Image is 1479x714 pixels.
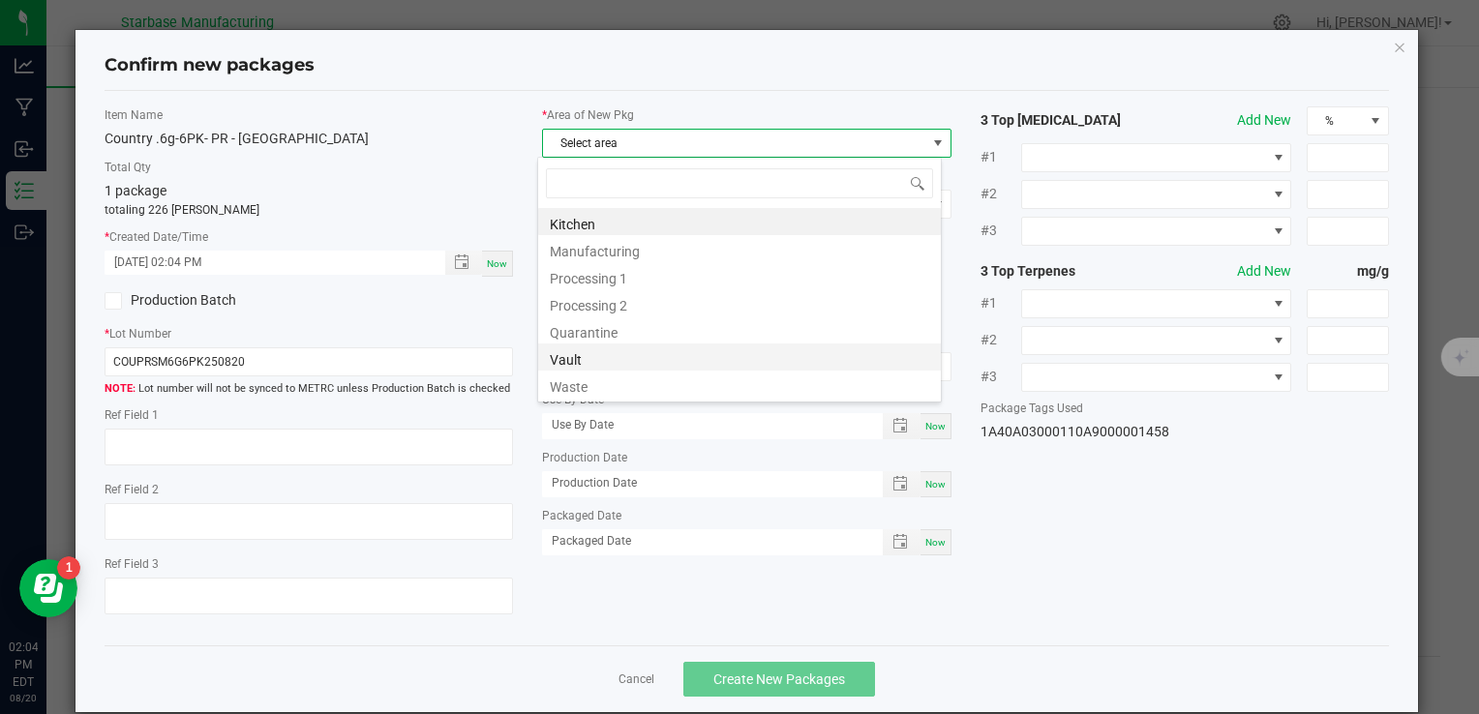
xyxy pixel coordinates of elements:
span: NO DATA FOUND [1021,143,1292,172]
label: Ref Field 2 [105,481,513,498]
span: Now [925,479,946,490]
div: 1A40A03000110A9000001458 [981,422,1389,442]
span: Toggle popup [445,251,483,275]
span: NO DATA FOUND [1021,180,1292,209]
button: Add New [1237,110,1291,131]
span: Toggle popup [883,471,921,497]
label: Lot Number [105,325,513,342]
strong: 3 Top [MEDICAL_DATA] [981,110,1144,131]
label: Area of New Pkg [542,106,951,124]
label: Package Tags Used [981,400,1389,417]
span: NO DATA FOUND [1021,217,1292,246]
label: Total Qty [105,159,513,176]
label: Production Batch [105,290,294,311]
span: 1 package [105,183,166,198]
input: Production Date [542,471,861,495]
label: Item Name [105,106,513,124]
input: Created Datetime [105,251,424,275]
span: #2 [981,330,1021,350]
span: #1 [981,147,1021,167]
input: Packaged Date [542,529,861,553]
button: Create New Packages [683,662,875,697]
span: #3 [981,221,1021,241]
span: #3 [981,367,1021,387]
span: Create New Packages [713,671,845,687]
strong: mg/g [1307,261,1388,282]
h4: Confirm new packages [105,53,1389,78]
button: Add New [1237,261,1291,282]
label: Created Date/Time [105,228,513,246]
label: Ref Field 3 [105,555,513,573]
p: totaling 226 [PERSON_NAME] [105,201,513,219]
span: Toggle popup [883,529,921,555]
span: Select area [543,130,925,157]
span: Toggle popup [883,413,921,439]
span: Now [925,421,946,431]
strong: 3 Top Terpenes [981,261,1144,282]
iframe: Resource center [19,559,77,617]
a: Cancel [619,671,654,688]
span: NO DATA FOUND [1021,326,1292,355]
iframe: Resource center unread badge [57,556,80,580]
span: Lot number will not be synced to METRC unless Production Batch is checked [105,381,513,398]
input: Use By Date [542,413,861,437]
span: NO DATA FOUND [1021,289,1292,318]
span: % [1308,107,1363,134]
span: #1 [981,293,1021,313]
label: Production Date [542,449,951,466]
label: Ref Field 1 [105,406,513,424]
span: NO DATA FOUND [1021,363,1292,392]
div: Country .6g-6PK- PR - [GEOGRAPHIC_DATA] [105,129,513,149]
span: #2 [981,184,1021,204]
label: Packaged Date [542,507,951,524]
span: Now [925,537,946,548]
span: Now [487,258,507,269]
